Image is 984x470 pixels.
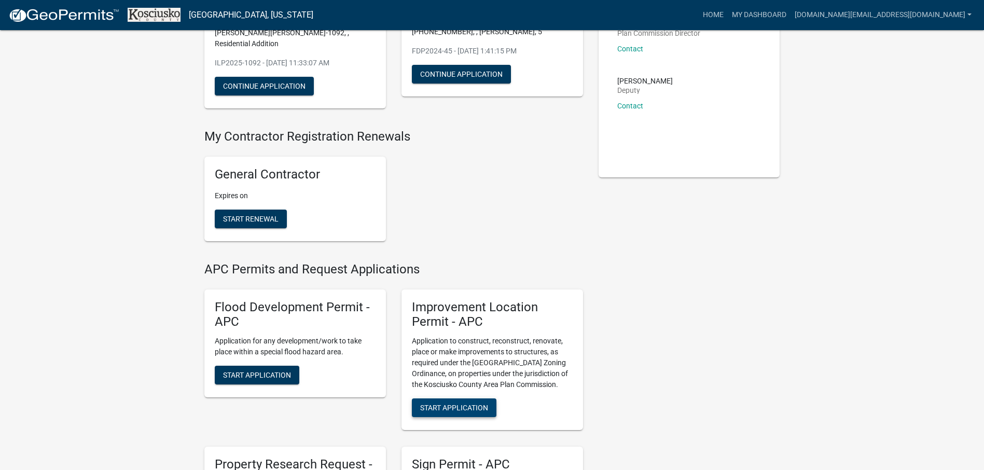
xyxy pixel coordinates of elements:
[204,129,583,144] h4: My Contractor Registration Renewals
[617,45,643,53] a: Contact
[617,77,673,85] p: [PERSON_NAME]
[215,336,376,357] p: Application for any development/work to take place within a special flood hazard area.
[617,87,673,94] p: Deputy
[215,210,287,228] button: Start Renewal
[412,65,511,84] button: Continue Application
[215,190,376,201] p: Expires on
[215,58,376,68] p: ILP2025-1092 - [DATE] 11:33:07 AM
[412,46,573,57] p: FDP2024-45 - [DATE] 1:41:15 PM
[412,336,573,390] p: Application to construct, reconstruct, renovate, place or make improvements to structures, as req...
[223,214,279,223] span: Start Renewal
[215,366,299,384] button: Start Application
[223,371,291,379] span: Start Application
[617,102,643,110] a: Contact
[215,17,376,49] p: CS, [PHONE_NUMBER], [STREET_ADDRESS][PERSON_NAME][PERSON_NAME]-1092, , Residential Addition
[215,77,314,95] button: Continue Application
[128,8,181,22] img: Kosciusko County, Indiana
[204,129,583,250] wm-registration-list-section: My Contractor Registration Renewals
[215,300,376,330] h5: Flood Development Permit - APC
[728,5,791,25] a: My Dashboard
[412,398,496,417] button: Start Application
[215,167,376,182] h5: General Contractor
[420,404,488,412] span: Start Application
[617,30,700,37] p: Plan Commission Director
[412,26,573,37] p: [PHONE_NUMBER], , [PERSON_NAME], 5
[189,6,313,24] a: [GEOGRAPHIC_DATA], [US_STATE]
[412,300,573,330] h5: Improvement Location Permit - APC
[791,5,976,25] a: [DOMAIN_NAME][EMAIL_ADDRESS][DOMAIN_NAME]
[204,262,583,277] h4: APC Permits and Request Applications
[699,5,728,25] a: Home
